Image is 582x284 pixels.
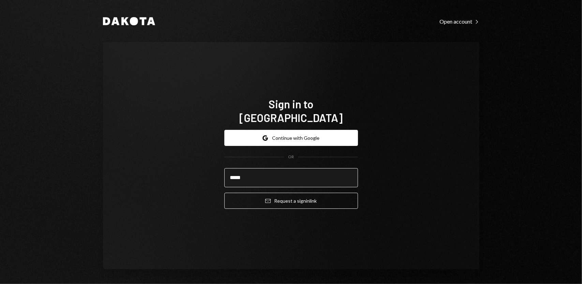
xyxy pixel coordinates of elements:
[288,154,294,160] div: OR
[224,97,358,124] h1: Sign in to [GEOGRAPHIC_DATA]
[440,17,479,25] a: Open account
[224,130,358,146] button: Continue with Google
[224,193,358,209] button: Request a signinlink
[440,18,479,25] div: Open account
